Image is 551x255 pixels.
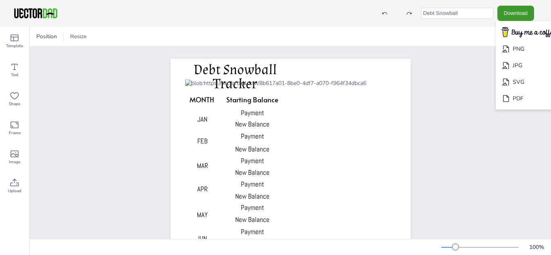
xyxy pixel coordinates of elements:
span: New Balance [235,145,269,153]
span: New Balance [235,192,269,201]
span: New Balance [235,120,269,129]
span: Text [11,72,19,78]
span: MAY [197,210,208,219]
span: Upload [8,188,21,194]
span: Payment [241,132,264,141]
span: FEB [197,137,208,145]
span: Shape [9,101,20,107]
span: Payment [241,108,264,117]
span: Payment [241,203,264,212]
div: 100 % [527,243,546,251]
span: MAR [197,161,208,170]
button: Resize [67,30,90,43]
span: JUN [196,234,207,243]
span: Template [6,43,23,49]
span: Frame [9,130,21,136]
span: APR [197,185,208,193]
span: Image [9,159,20,165]
span: New Balance [235,215,269,224]
input: template name [421,8,493,19]
button: Download [497,6,534,21]
span: Starting Balance [226,95,278,104]
span: JAN [197,115,207,124]
span: Debt Snowball Tracker [194,61,277,93]
span: Payment [241,180,264,189]
span: MONTH [190,95,214,104]
span: Payment [241,227,264,236]
img: VectorDad-1.png [13,7,58,19]
span: Payment [241,156,264,165]
span: Position [35,33,58,40]
span: New Balance [235,168,269,177]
